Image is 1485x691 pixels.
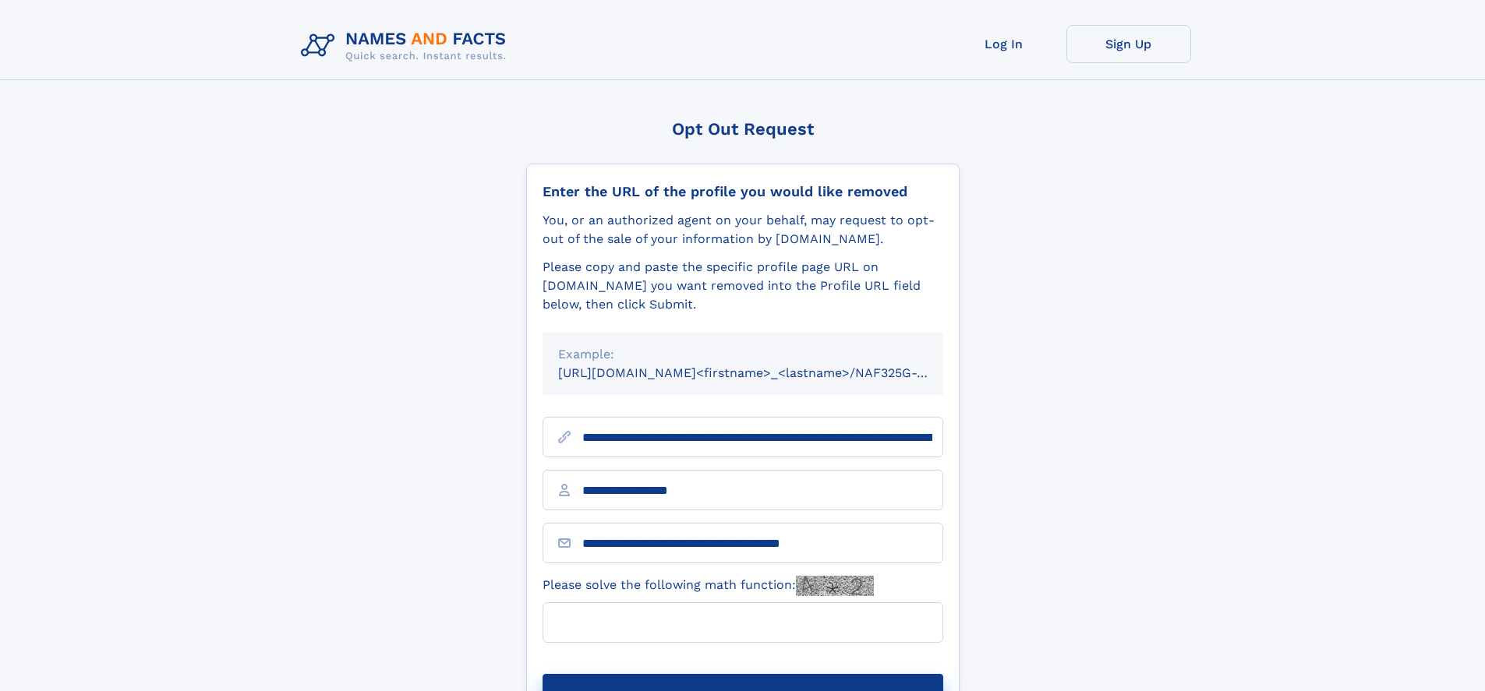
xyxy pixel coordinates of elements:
[558,345,928,364] div: Example:
[543,183,943,200] div: Enter the URL of the profile you would like removed
[543,258,943,314] div: Please copy and paste the specific profile page URL on [DOMAIN_NAME] you want removed into the Pr...
[543,576,874,596] label: Please solve the following math function:
[1066,25,1191,63] a: Sign Up
[295,25,519,67] img: Logo Names and Facts
[942,25,1066,63] a: Log In
[558,365,973,380] small: [URL][DOMAIN_NAME]<firstname>_<lastname>/NAF325G-xxxxxxxx
[526,119,960,139] div: Opt Out Request
[543,211,943,249] div: You, or an authorized agent on your behalf, may request to opt-out of the sale of your informatio...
